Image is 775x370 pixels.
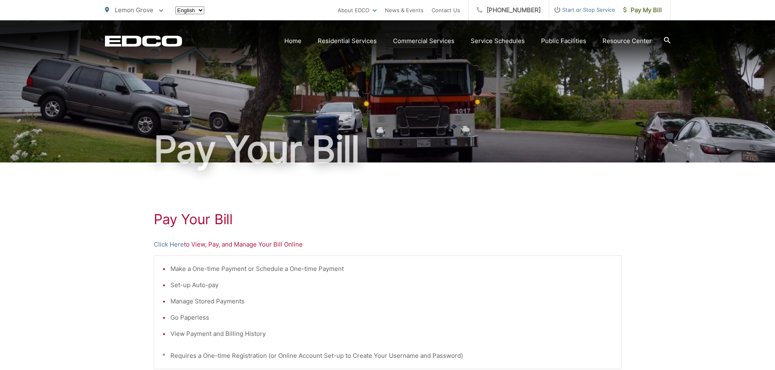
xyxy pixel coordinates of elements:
[623,5,662,15] span: Pay My Bill
[170,313,613,322] li: Go Paperless
[338,5,377,15] a: About EDCO
[154,240,622,249] p: to View, Pay, and Manage Your Bill Online
[175,6,204,14] select: Select a language
[105,35,182,47] a: EDCD logo. Return to the homepage.
[471,36,525,46] a: Service Schedules
[115,6,153,14] span: Lemon Grove
[154,211,622,227] h1: Pay Your Bill
[318,36,377,46] a: Residential Services
[170,329,613,339] li: View Payment and Billing History
[541,36,586,46] a: Public Facilities
[284,36,301,46] a: Home
[105,129,670,170] h1: Pay Your Bill
[162,351,613,361] p: * Requires a One-time Registration (or Online Account Set-up to Create Your Username and Password)
[385,5,424,15] a: News & Events
[170,280,613,290] li: Set-up Auto-pay
[603,36,652,46] a: Resource Center
[170,264,613,274] li: Make a One-time Payment or Schedule a One-time Payment
[432,5,460,15] a: Contact Us
[154,240,184,249] a: Click Here
[170,296,613,306] li: Manage Stored Payments
[393,36,454,46] a: Commercial Services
